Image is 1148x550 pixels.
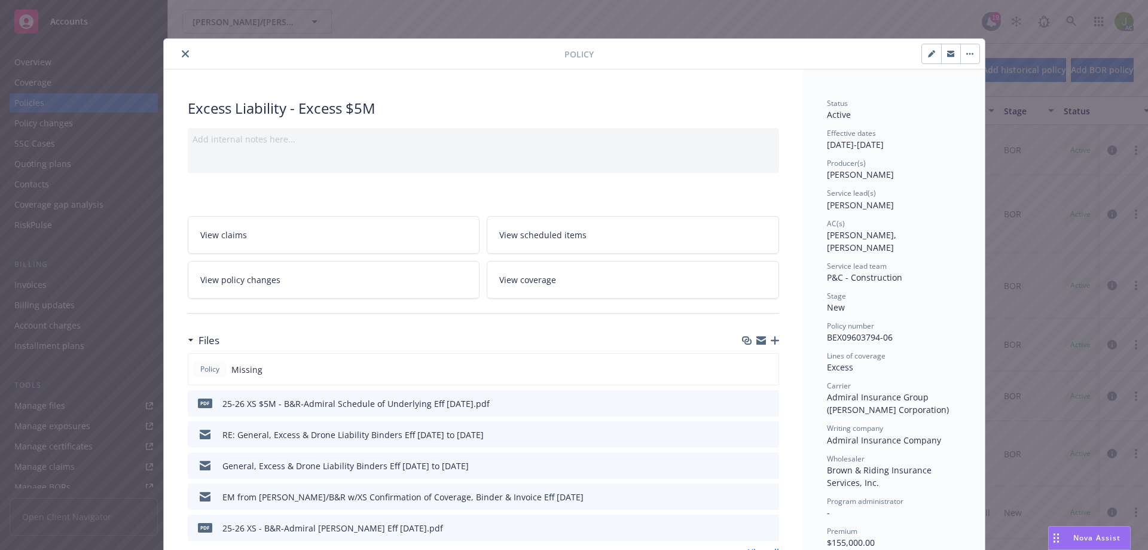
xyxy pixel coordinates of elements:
[827,128,876,138] span: Effective dates
[198,399,212,408] span: pdf
[764,522,774,534] button: preview file
[1049,527,1064,549] div: Drag to move
[827,351,886,361] span: Lines of coverage
[827,272,902,283] span: P&C - Construction
[499,274,556,286] span: View coverage
[1073,533,1120,543] span: Nova Assist
[827,381,851,391] span: Carrier
[827,188,876,198] span: Service lead(s)
[1048,526,1131,550] button: Nova Assist
[827,526,857,536] span: Premium
[188,333,219,348] div: Files
[200,274,280,286] span: View policy changes
[764,491,774,503] button: preview file
[231,363,262,376] span: Missing
[827,169,894,180] span: [PERSON_NAME]
[827,302,845,313] span: New
[178,47,193,61] button: close
[827,507,830,518] span: -
[764,460,774,472] button: preview file
[827,464,934,488] span: Brown & Riding Insurance Services, Inc.
[222,429,484,441] div: RE: General, Excess & Drone Liability Binders Eff [DATE] to [DATE]
[827,454,865,464] span: Wholesaler
[198,523,212,532] span: pdf
[744,491,754,503] button: download file
[198,364,222,375] span: Policy
[744,397,754,410] button: download file
[827,496,903,506] span: Program administrator
[487,261,779,299] a: View coverage
[827,261,887,271] span: Service lead team
[744,522,754,534] button: download file
[827,98,848,108] span: Status
[188,98,779,118] div: Excess Liability - Excess $5M
[744,429,754,441] button: download file
[199,333,219,348] h3: Files
[827,434,941,446] span: Admiral Insurance Company
[499,229,587,241] span: View scheduled items
[827,218,845,229] span: AC(s)
[200,229,247,241] span: View claims
[827,332,893,343] span: BEX09603794-06
[222,397,490,410] div: 25-26 XS $5M - B&R-Admiral Schedule of Underlying Eff [DATE].pdf
[764,397,774,410] button: preview file
[827,128,961,151] div: [DATE] - [DATE]
[222,460,469,472] div: General, Excess & Drone Liability Binders Eff [DATE] to [DATE]
[827,199,894,211] span: [PERSON_NAME]
[222,491,584,503] div: EM from [PERSON_NAME]/B&R w/XS Confirmation of Coverage, Binder & Invoice Eff [DATE]
[827,321,874,331] span: Policy number
[827,391,949,415] span: Admiral Insurance Group ([PERSON_NAME] Corporation)
[827,158,866,168] span: Producer(s)
[827,361,853,373] span: Excess
[188,216,480,254] a: View claims
[827,537,875,548] span: $155,000.00
[764,429,774,441] button: preview file
[564,48,594,60] span: Policy
[487,216,779,254] a: View scheduled items
[193,133,774,145] div: Add internal notes here...
[188,261,480,299] a: View policy changes
[222,522,443,534] div: 25-26 XS - B&R-Admiral [PERSON_NAME] Eff [DATE].pdf
[827,109,851,120] span: Active
[744,460,754,472] button: download file
[827,229,899,253] span: [PERSON_NAME], [PERSON_NAME]
[827,423,883,433] span: Writing company
[827,291,846,301] span: Stage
